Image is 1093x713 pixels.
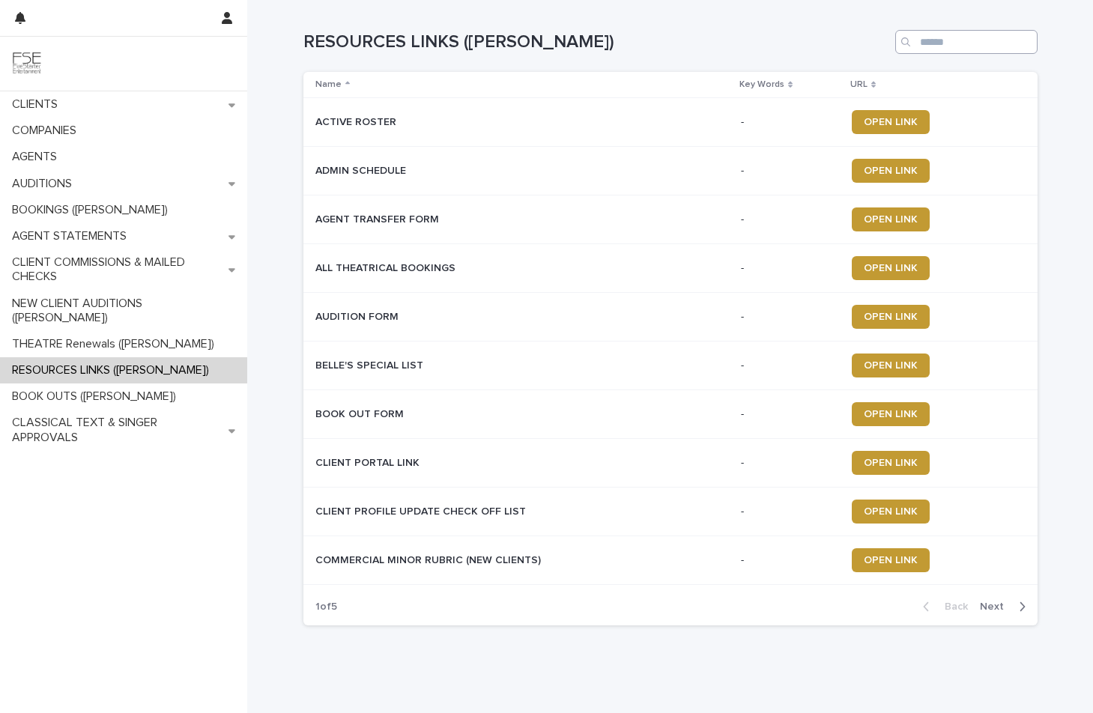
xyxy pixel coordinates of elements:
a: OPEN LINK [852,110,930,134]
p: Name [315,76,342,93]
p: URL [850,76,868,93]
p: AGENT TRANSFER FORM [315,210,442,226]
p: - [741,457,840,470]
p: - [741,165,840,178]
a: OPEN LINK [852,256,930,280]
span: OPEN LINK [864,555,918,565]
a: OPEN LINK [852,548,930,572]
img: 9JgRvJ3ETPGCJDhvPVA5 [12,49,42,79]
p: BOOK OUTS ([PERSON_NAME]) [6,389,188,404]
span: OPEN LINK [864,263,918,273]
span: OPEN LINK [864,458,918,468]
a: OPEN LINK [852,402,930,426]
p: RESOURCES LINKS ([PERSON_NAME]) [6,363,221,377]
span: OPEN LINK [864,360,918,371]
span: Next [980,601,1013,612]
p: ALL THEATRICAL BOOKINGS [315,259,458,275]
p: - [741,311,840,324]
p: CLIENTS [6,97,70,112]
p: AUDITION FORM [315,308,402,324]
p: NEW CLIENT AUDITIONS ([PERSON_NAME]) [6,297,247,325]
button: Back [911,600,974,613]
a: OPEN LINK [852,354,930,377]
p: ADMIN SCHEDULE [315,162,409,178]
tr: CLIENT PORTAL LINKCLIENT PORTAL LINK -OPEN LINK [303,439,1038,488]
tr: BOOK OUT FORMBOOK OUT FORM -OPEN LINK [303,390,1038,439]
a: OPEN LINK [852,305,930,329]
p: BOOKINGS ([PERSON_NAME]) [6,203,180,217]
p: - [741,554,840,567]
span: OPEN LINK [864,409,918,419]
span: OPEN LINK [864,312,918,322]
tr: AGENT TRANSFER FORMAGENT TRANSFER FORM -OPEN LINK [303,195,1038,244]
p: - [741,506,840,518]
a: OPEN LINK [852,159,930,183]
tr: COMMERCIAL MINOR RUBRIC (NEW CLIENTS)COMMERCIAL MINOR RUBRIC (NEW CLIENTS) -OPEN LINK [303,536,1038,585]
p: - [741,213,840,226]
tr: CLIENT PROFILE UPDATE CHECK OFF LISTCLIENT PROFILE UPDATE CHECK OFF LIST -OPEN LINK [303,488,1038,536]
span: Back [936,601,968,612]
p: - [741,116,840,129]
a: OPEN LINK [852,451,930,475]
span: OPEN LINK [864,117,918,127]
span: OPEN LINK [864,214,918,225]
p: CLIENT COMMISSIONS & MAILED CHECKS [6,255,228,284]
a: OPEN LINK [852,207,930,231]
tr: ADMIN SCHEDULEADMIN SCHEDULE -OPEN LINK [303,147,1038,195]
p: Key Words [739,76,784,93]
h1: RESOURCES LINKS ([PERSON_NAME]) [303,31,889,53]
tr: ACTIVE ROSTERACTIVE ROSTER -OPEN LINK [303,98,1038,147]
input: Search [895,30,1038,54]
button: Next [974,600,1038,613]
p: - [741,262,840,275]
p: CLIENT PROFILE UPDATE CHECK OFF LIST [315,503,529,518]
p: BOOK OUT FORM [315,405,407,421]
tr: AUDITION FORMAUDITION FORM -OPEN LINK [303,293,1038,342]
tr: BELLE'S SPECIAL LISTBELLE'S SPECIAL LIST -OPEN LINK [303,342,1038,390]
p: COMMERCIAL MINOR RUBRIC (NEW CLIENTS) [315,551,544,567]
p: - [741,408,840,421]
p: AGENTS [6,150,69,164]
p: AGENT STATEMENTS [6,229,139,243]
tr: ALL THEATRICAL BOOKINGSALL THEATRICAL BOOKINGS -OPEN LINK [303,244,1038,293]
p: AUDITIONS [6,177,84,191]
p: BELLE'S SPECIAL LIST [315,356,426,372]
span: OPEN LINK [864,506,918,517]
p: - [741,359,840,372]
p: THEATRE Renewals ([PERSON_NAME]) [6,337,226,351]
span: OPEN LINK [864,166,918,176]
p: CLIENT PORTAL LINK [315,454,423,470]
p: COMPANIES [6,124,88,138]
p: ACTIVE ROSTER [315,113,399,129]
a: OPEN LINK [852,500,930,524]
p: 1 of 5 [303,589,349,625]
p: CLASSICAL TEXT & SINGER APPROVALS [6,416,228,444]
